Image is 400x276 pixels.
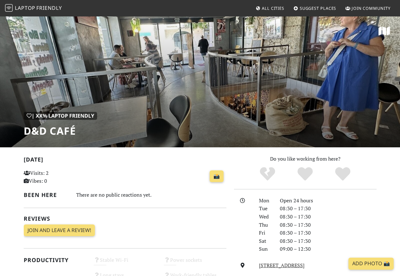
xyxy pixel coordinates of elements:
[324,166,361,182] div: Definitely!
[276,237,380,245] div: 08:30 – 17:30
[352,5,391,11] span: Join Community
[160,255,230,271] div: Power sockets
[343,3,393,14] a: Join Community
[24,156,226,165] h2: [DATE]
[24,192,69,198] h2: Been here
[255,221,276,229] div: Thu
[76,190,226,199] div: There are no public reactions yet.
[276,205,380,213] div: 08:30 – 17:30
[36,4,62,11] span: Friendly
[255,197,276,205] div: Mon
[262,5,284,11] span: All Cities
[276,213,380,221] div: 08:30 – 17:30
[24,169,86,185] p: Visits: 2 Vibes: 0
[255,229,276,237] div: Fri
[24,112,97,120] div: | XX% Laptop Friendly
[259,262,305,269] a: [STREET_ADDRESS]
[24,257,86,263] h2: Productivity
[300,5,336,11] span: Suggest Places
[255,237,276,245] div: Sat
[276,229,380,237] div: 08:30 – 17:30
[24,125,97,137] h1: D&D café
[255,245,276,253] div: Sun
[234,155,377,163] p: Do you like working from here?
[291,3,339,14] a: Suggest Places
[253,3,287,14] a: All Cities
[210,170,224,182] a: 📸
[5,4,13,12] img: LaptopFriendly
[255,205,276,213] div: Tue
[15,4,35,11] span: Laptop
[5,3,62,14] a: LaptopFriendly LaptopFriendly
[255,213,276,221] div: Wed
[24,215,226,222] h2: Reviews
[286,166,324,182] div: Yes
[249,166,286,182] div: No
[24,224,95,236] a: Join and leave a review!
[90,255,160,271] div: Stable Wi-Fi
[276,221,380,229] div: 08:30 – 17:30
[276,245,380,253] div: 09:00 – 12:30
[276,197,380,205] div: Open 24 hours
[348,258,394,270] a: Add Photo 📸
